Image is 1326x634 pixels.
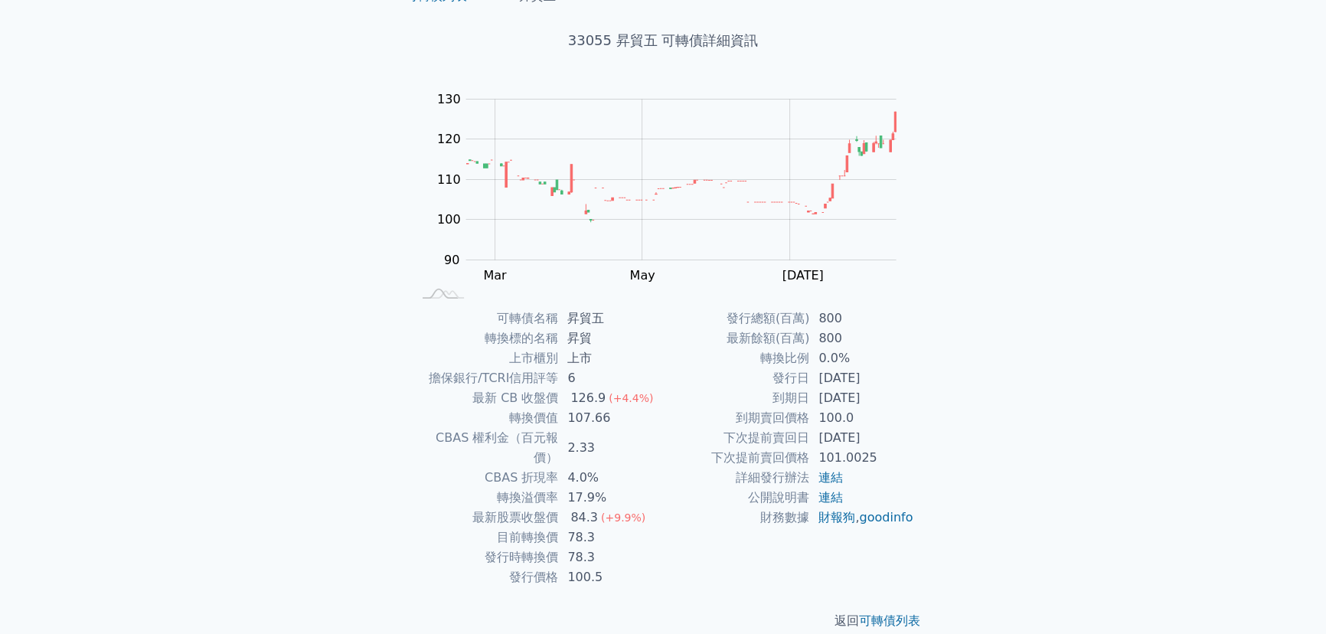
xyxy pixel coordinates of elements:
g: Chart [429,92,919,314]
tspan: 120 [437,132,461,146]
tspan: May [629,268,655,283]
h1: 33055 昇貿五 可轉債詳細資訊 [394,30,932,51]
td: [DATE] [809,428,914,448]
td: 公開說明書 [663,488,809,508]
td: 0.0% [809,348,914,368]
div: 84.3 [567,508,601,528]
td: 可轉債名稱 [412,309,558,328]
td: 2.33 [558,428,663,468]
td: 擔保銀行/TCRI信用評等 [412,368,558,388]
td: 轉換溢價率 [412,488,558,508]
td: 最新 CB 收盤價 [412,388,558,408]
td: 發行總額(百萬) [663,309,809,328]
td: 17.9% [558,488,663,508]
td: 78.3 [558,547,663,567]
a: goodinfo [859,510,913,525]
span: (+4.4%) [609,392,653,404]
td: CBAS 權利金（百元報價） [412,428,558,468]
td: 107.66 [558,408,663,428]
td: 101.0025 [809,448,914,468]
td: 轉換比例 [663,348,809,368]
td: CBAS 折現率 [412,468,558,488]
a: 財報狗 [818,510,855,525]
td: 100.5 [558,567,663,587]
tspan: 90 [444,253,459,267]
td: 昇貿 [558,328,663,348]
td: 上市 [558,348,663,368]
p: 返回 [394,612,932,630]
td: 100.0 [809,408,914,428]
td: 財務數據 [663,508,809,528]
td: 到期賣回價格 [663,408,809,428]
td: 800 [809,328,914,348]
td: 下次提前賣回日 [663,428,809,448]
td: 下次提前賣回價格 [663,448,809,468]
td: 78.3 [558,528,663,547]
a: 連結 [818,490,843,505]
tspan: [DATE] [782,268,823,283]
tspan: 130 [437,92,461,106]
span: (+9.9%) [601,511,645,524]
td: 目前轉換價 [412,528,558,547]
td: , [809,508,914,528]
td: 6 [558,368,663,388]
td: 詳細發行辦法 [663,468,809,488]
a: 可轉債列表 [859,613,920,628]
td: 最新股票收盤價 [412,508,558,528]
td: 昇貿五 [558,309,663,328]
tspan: 110 [437,172,461,187]
td: 發行價格 [412,567,558,587]
td: 800 [809,309,914,328]
td: [DATE] [809,388,914,408]
td: 最新餘額(百萬) [663,328,809,348]
td: 上市櫃別 [412,348,558,368]
tspan: 100 [437,212,461,227]
tspan: Mar [483,268,507,283]
a: 連結 [818,470,843,485]
td: 到期日 [663,388,809,408]
td: [DATE] [809,368,914,388]
td: 4.0% [558,468,663,488]
td: 轉換價值 [412,408,558,428]
td: 發行日 [663,368,809,388]
td: 發行時轉換價 [412,547,558,567]
div: 126.9 [567,388,609,408]
td: 轉換標的名稱 [412,328,558,348]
